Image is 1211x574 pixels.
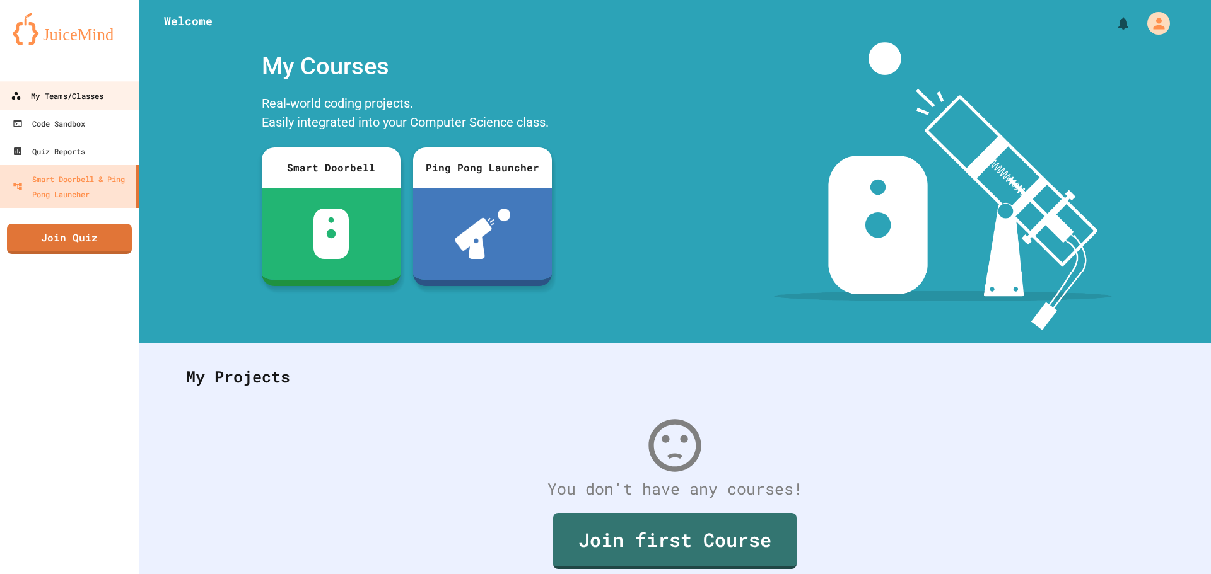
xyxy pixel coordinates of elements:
img: banner-image-my-projects.png [774,42,1112,330]
img: sdb-white.svg [313,209,349,259]
img: ppl-with-ball.png [455,209,511,259]
div: My Courses [255,42,558,91]
div: My Projects [173,352,1176,401]
div: Quiz Reports [13,144,85,159]
a: Join first Course [553,513,797,569]
div: Code Sandbox [13,116,85,131]
div: My Account [1134,9,1173,38]
div: Smart Doorbell [262,147,401,188]
div: Smart Doorbell & Ping Pong Launcher [13,171,131,202]
div: You don't have any courses! [173,477,1176,501]
div: Real-world coding projects. Easily integrated into your Computer Science class. [255,91,558,138]
div: My Teams/Classes [11,88,103,104]
a: Join Quiz [7,224,132,254]
div: My Notifications [1092,13,1134,34]
div: Ping Pong Launcher [413,147,552,188]
img: logo-orange.svg [13,13,126,45]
